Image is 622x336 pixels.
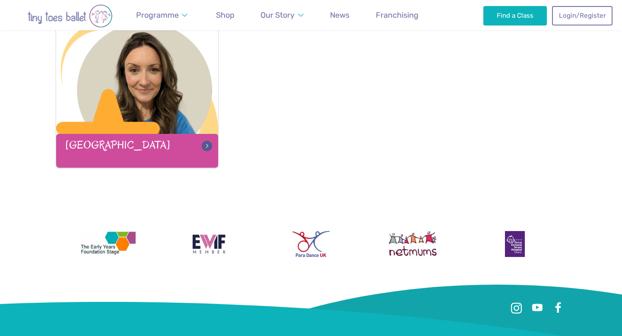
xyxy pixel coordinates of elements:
a: Programme [132,6,192,25]
a: News [326,6,353,25]
a: Find a Class [483,6,547,25]
img: Encouraging Women Into Franchising [189,231,230,257]
span: Our Story [260,10,295,19]
a: Youtube [530,300,545,316]
a: Instagram [509,300,524,316]
span: Franchising [376,10,419,19]
a: Shop [212,6,238,25]
span: Shop [216,10,235,19]
span: News [330,10,349,19]
div: [GEOGRAPHIC_DATA] [56,134,218,167]
a: Login/Register [552,6,612,25]
img: tiny toes ballet [10,4,130,28]
span: Programme [136,10,179,19]
a: Facebook [550,300,566,316]
img: The Early Years Foundation Stage [79,231,136,257]
a: Franchising [372,6,422,25]
a: Our Story [257,6,308,25]
a: [GEOGRAPHIC_DATA] [56,22,218,167]
img: Para Dance UK [292,231,330,257]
